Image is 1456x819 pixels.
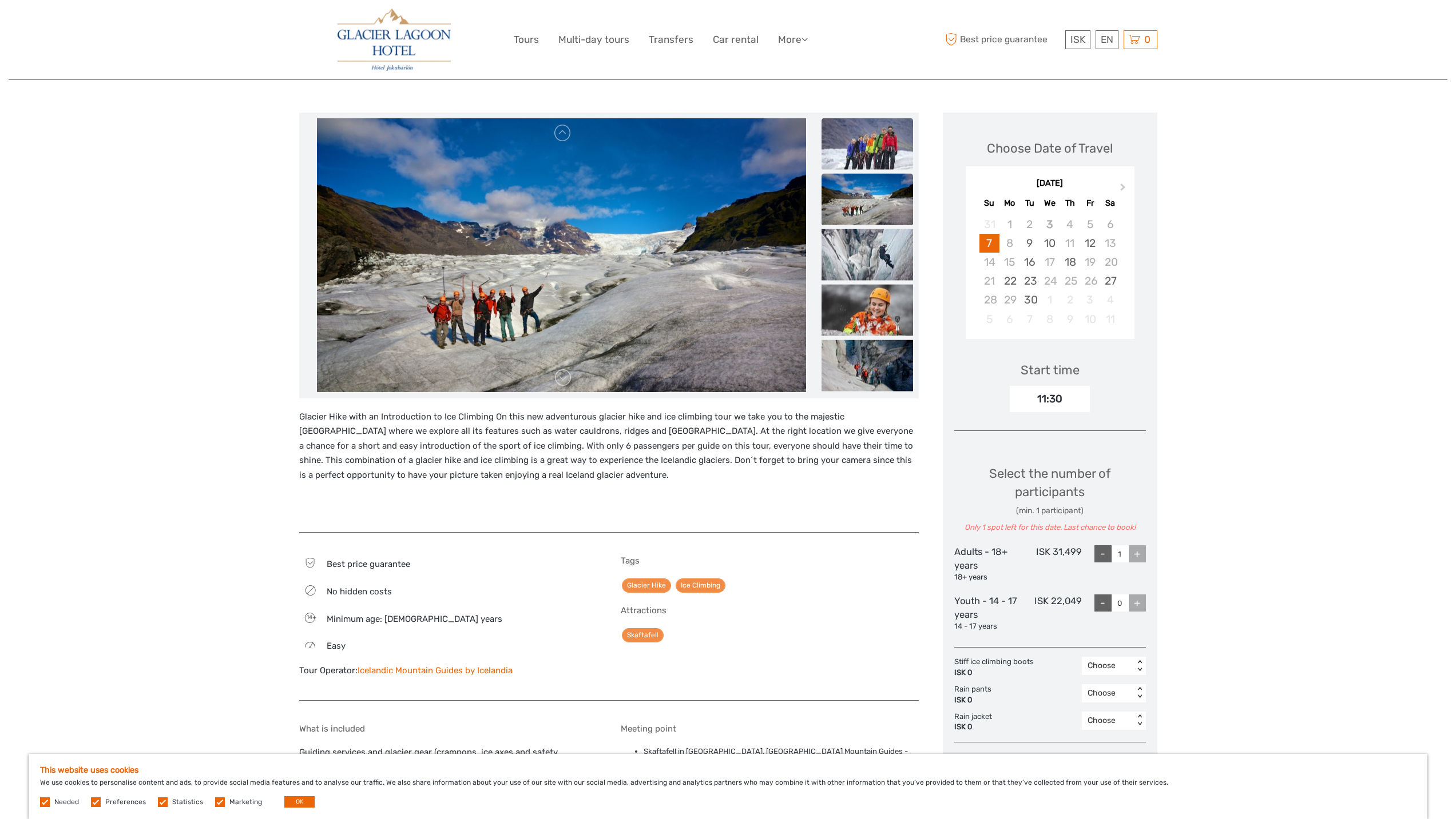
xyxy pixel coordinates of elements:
[954,657,1040,678] div: Stiff ice climbing boots
[1100,310,1120,329] div: Not available Saturday, October 11th, 2025
[1080,195,1100,211] div: Fr
[954,695,991,706] div: ISK 0
[979,310,999,329] div: Not available Sunday, October 5th, 2025
[954,522,1146,533] div: Only 1 spot left for this date. Last chance to book!
[621,605,919,616] h5: Attractions
[954,712,998,733] div: Rain jacket
[999,234,1019,253] div: Not available Monday, September 8th, 2025
[1115,181,1133,199] button: Next Month
[1080,310,1100,329] div: Not available Friday, October 10th, 2025
[40,765,1416,775] h5: This website uses cookies
[954,722,992,733] div: ISK 0
[1019,215,1040,234] div: Not available Tuesday, September 2nd, 2025
[999,310,1019,329] div: Not available Monday, October 6th, 2025
[999,195,1019,211] div: Mo
[132,18,145,31] button: Open LiveChat chat widget
[1142,34,1152,45] span: 0
[979,271,999,290] div: Not available Sunday, September 21st, 2025
[1129,545,1146,562] div: +
[822,339,913,391] img: 9c9d8c69fceb4342b540c2dbadf58d37_slider_thumbnail.jpeg
[778,31,808,48] a: More
[1010,386,1090,412] div: 11:30
[1060,215,1080,234] div: Not available Thursday, September 4th, 2025
[16,20,129,29] p: We're away right now. Please check back later!
[29,754,1427,819] div: We use cookies to personalise content and ads, to provide social media features and to analyse ou...
[327,614,502,624] span: Minimum age: [DEMOGRAPHIC_DATA] years
[1088,688,1128,699] div: Choose
[1100,234,1120,253] div: Not available Saturday, September 13th, 2025
[954,465,1146,533] div: Select the number of participants
[1040,310,1060,329] div: Not available Wednesday, October 8th, 2025
[979,234,999,253] div: Choose Sunday, September 7th, 2025
[1134,687,1144,699] div: < >
[979,253,999,271] div: Not available Sunday, September 14th, 2025
[327,586,392,597] span: No hidden costs
[979,195,999,211] div: Su
[999,290,1019,309] div: Not available Monday, September 29th, 2025
[1019,290,1040,309] div: Choose Tuesday, September 30th, 2025
[966,178,1134,190] div: [DATE]
[1096,30,1118,49] div: EN
[1040,271,1060,290] div: Not available Wednesday, September 24th, 2025
[1134,660,1144,672] div: < >
[1094,594,1112,612] div: -
[1060,195,1080,211] div: Th
[954,684,997,706] div: Rain pants
[1100,195,1120,211] div: Sa
[1060,234,1080,253] div: Not available Thursday, September 11th, 2025
[299,410,919,483] p: Glacier Hike with an Introduction to Ice Climbing On this new adventurous glacier hike and ice cl...
[676,578,725,593] a: Ice Climbing
[1129,594,1146,612] div: +
[822,229,913,280] img: b5dcb6d8c2f249a2b2ddc0a04d9895e3_slider_thumbnail.jpeg
[1040,215,1060,234] div: Not available Wednesday, September 3rd, 2025
[649,31,693,48] a: Transfers
[621,556,919,566] h5: Tags
[1080,271,1100,290] div: Not available Friday, September 26th, 2025
[979,290,999,309] div: Not available Sunday, September 28th, 2025
[299,665,597,677] div: Tour Operator:
[1060,290,1080,309] div: Not available Thursday, October 2nd, 2025
[1094,545,1112,562] div: -
[1080,290,1100,309] div: Not available Friday, October 3rd, 2025
[621,724,919,734] h5: Meeting point
[1080,215,1100,234] div: Not available Friday, September 5th, 2025
[644,745,919,771] li: Skaftafell in [GEOGRAPHIC_DATA], [GEOGRAPHIC_DATA] Mountain Guides - [GEOGRAPHIC_DATA], [GEOGRAPH...
[327,641,346,651] span: Easy
[999,253,1019,271] div: Not available Monday, September 15th, 2025
[1040,234,1060,253] div: Choose Wednesday, September 10th, 2025
[1019,195,1040,211] div: Tu
[1018,594,1082,632] div: ISK 22,049
[1040,195,1060,211] div: We
[1021,361,1080,379] div: Start time
[1100,215,1120,234] div: Not available Saturday, September 6th, 2025
[284,796,315,808] button: OK
[954,668,1034,678] div: ISK 0
[1070,34,1085,45] span: ISK
[969,215,1130,329] div: month 2025-09
[1088,660,1128,672] div: Choose
[1019,271,1040,290] div: Choose Tuesday, September 23rd, 2025
[954,545,1018,583] div: Adults - 18+ years
[301,613,318,621] span: 14
[954,594,1018,632] div: Youth - 14 - 17 years
[622,578,671,593] a: Glacier Hike
[954,572,1018,583] div: 18+ years
[954,621,1018,632] div: 14 - 17 years
[514,31,539,48] a: Tours
[1080,234,1100,253] div: Choose Friday, September 12th, 2025
[822,284,913,335] img: 87fe234e664848509afc8fd40d1d5384_slider_thumbnail.jpeg
[713,31,759,48] a: Car rental
[1019,234,1040,253] div: Choose Tuesday, September 9th, 2025
[1100,271,1120,290] div: Choose Saturday, September 27th, 2025
[299,724,597,734] h5: What is included
[979,215,999,234] div: Not available Sunday, August 31st, 2025
[1040,290,1060,309] div: Not available Wednesday, October 1st, 2025
[1060,271,1080,290] div: Not available Thursday, September 25th, 2025
[1134,714,1144,726] div: < >
[558,31,629,48] a: Multi-day tours
[622,628,664,642] a: Skaftafell
[1100,290,1120,309] div: Not available Saturday, October 4th, 2025
[54,797,79,807] label: Needed
[822,118,913,169] img: 2fa4ca21472c48d28e7d5ff8c348f65a_slider_thumbnail.jpeg
[229,797,262,807] label: Marketing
